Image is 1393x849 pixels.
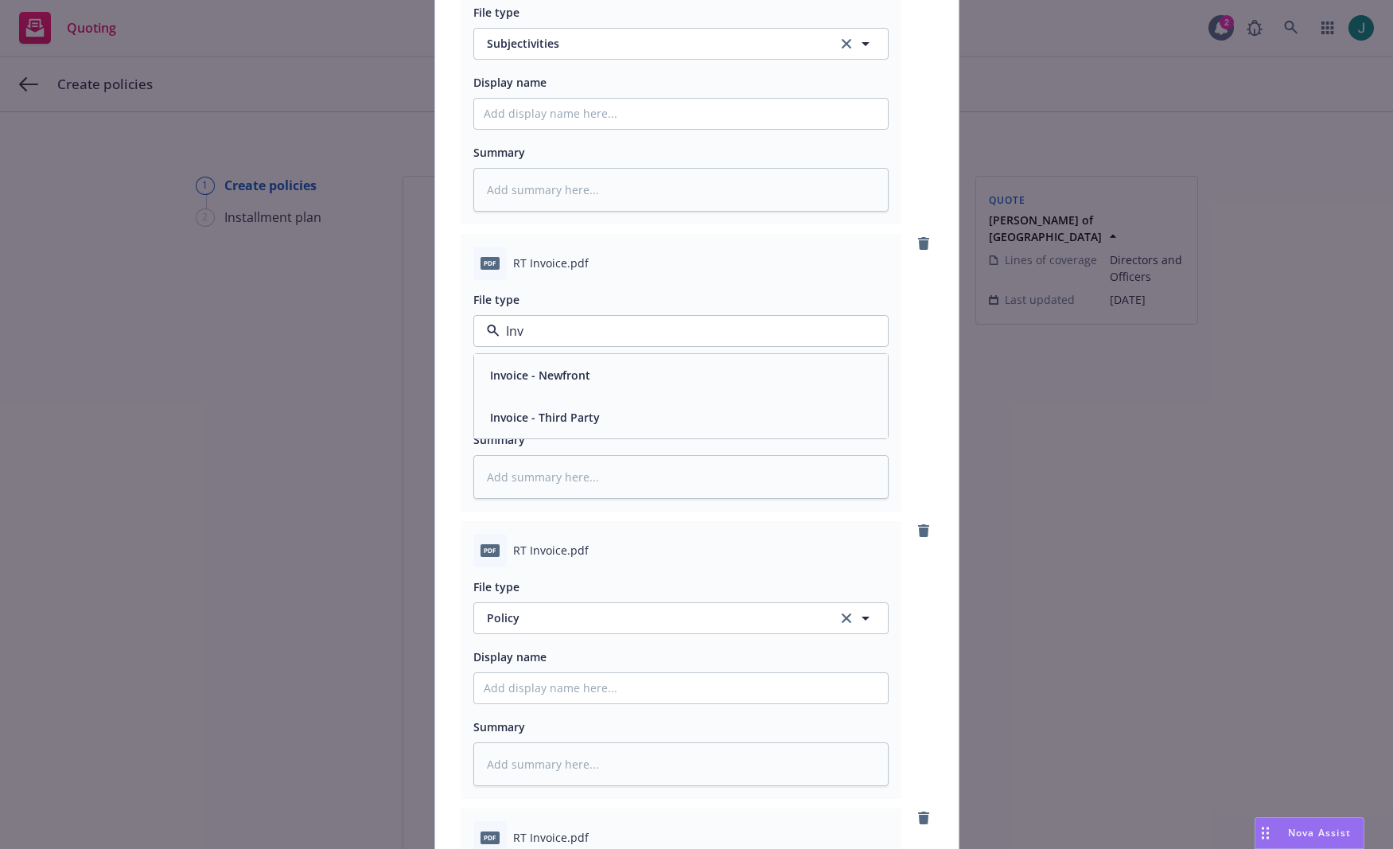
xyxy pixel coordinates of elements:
span: Nova Assist [1288,826,1351,839]
button: Nova Assist [1255,817,1364,849]
a: remove [914,234,933,253]
span: Summary [473,145,525,160]
span: pdf [481,831,500,843]
a: remove [914,521,933,540]
span: File type [473,292,519,307]
span: Display name [473,75,547,90]
input: Filter by keyword [500,321,856,341]
span: RT Invoice.pdf [513,829,589,846]
button: Policyclear selection [473,602,889,634]
span: Subjectivities [487,35,819,52]
button: Invoice - Third Party [490,409,600,426]
span: Summary [473,719,525,734]
a: remove [914,808,933,828]
span: pdf [481,257,500,269]
input: Add display name here... [474,99,888,129]
span: File type [473,5,519,20]
span: Policy [487,609,819,626]
span: Summary [473,432,525,447]
span: RT Invoice.pdf [513,542,589,559]
span: File type [473,579,519,594]
button: Subjectivitiesclear selection [473,28,889,60]
div: Drag to move [1255,818,1275,848]
span: pdf [481,544,500,556]
span: RT Invoice.pdf [513,255,589,271]
span: Display name [473,649,547,664]
a: clear selection [837,34,856,53]
button: Invoice - Newfront [490,367,590,384]
a: clear selection [837,609,856,628]
input: Add display name here... [474,673,888,703]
